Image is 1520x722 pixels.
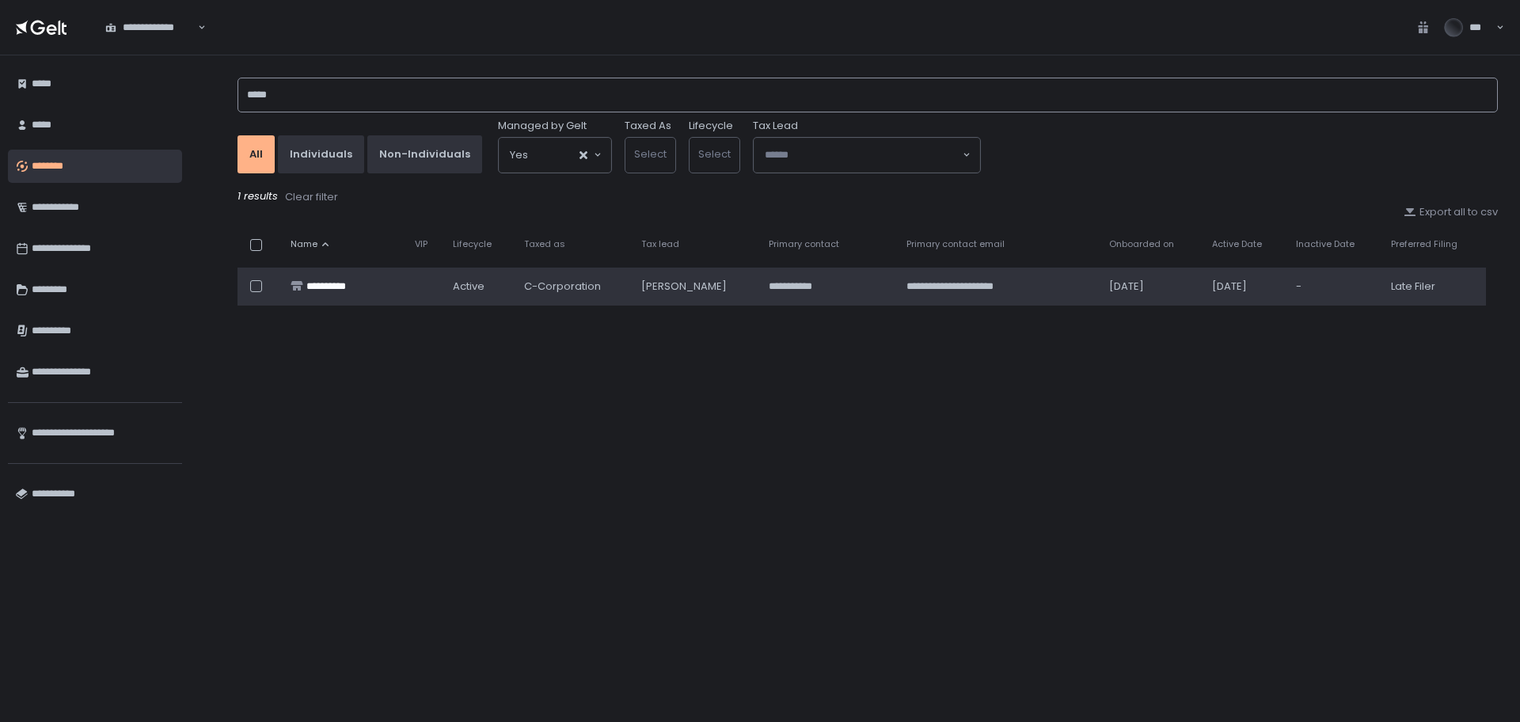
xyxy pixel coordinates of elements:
input: Search for option [528,147,578,163]
button: Individuals [278,135,364,173]
div: [DATE] [1109,279,1193,294]
span: Preferred Filing [1391,238,1457,250]
div: Late Filer [1391,279,1476,294]
div: Search for option [499,138,611,173]
span: Tax lead [641,238,679,250]
span: Select [698,146,731,161]
div: - [1296,279,1372,294]
span: Yes [510,147,528,163]
div: Search for option [754,138,980,173]
div: Individuals [290,147,352,161]
button: All [237,135,275,173]
span: Name [291,238,317,250]
button: Clear filter [284,189,339,205]
input: Search for option [765,147,961,163]
label: Lifecycle [689,119,733,133]
span: Primary contact [769,238,839,250]
span: Active Date [1212,238,1262,250]
button: Export all to csv [1404,205,1498,219]
div: C-Corporation [524,279,622,294]
div: All [249,147,263,161]
span: Primary contact email [906,238,1005,250]
span: Taxed as [524,238,565,250]
div: Clear filter [285,190,338,204]
span: Inactive Date [1296,238,1355,250]
span: Managed by Gelt [498,119,587,133]
span: Lifecycle [453,238,492,250]
button: Non-Individuals [367,135,482,173]
div: 1 results [237,189,1498,205]
span: VIP [415,238,427,250]
div: [DATE] [1212,279,1277,294]
span: active [453,279,484,294]
span: Tax Lead [753,119,798,133]
div: [PERSON_NAME] [641,279,750,294]
div: Search for option [95,11,206,44]
button: Clear Selected [579,151,587,159]
label: Taxed As [625,119,671,133]
div: Non-Individuals [379,147,470,161]
span: Onboarded on [1109,238,1174,250]
span: Select [634,146,667,161]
